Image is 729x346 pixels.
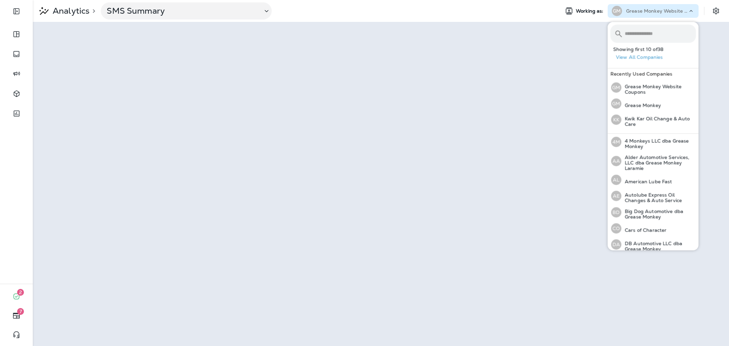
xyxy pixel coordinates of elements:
[710,5,722,17] button: Settings
[608,111,699,128] button: KKKwik Kar Oil Change & Auto Care
[608,204,699,221] button: BDBig Dog Automotive dba Grease Monkey
[621,103,661,108] p: Grease Monkey
[621,192,696,203] p: Autolube Express Oil Changes & Auto Service
[621,138,696,149] p: 4 Monkeys LLC dba Grease Monkey
[107,6,257,16] p: SMS Summary
[17,289,24,296] span: 2
[608,150,699,172] button: AAAlder Automotive Services, LLC dba Grease Monkey Laramie
[7,4,26,18] button: Expand Sidebar
[611,137,621,147] div: 4M
[576,8,605,14] span: Working as:
[621,116,696,127] p: Kwik Kar Oil Change & Auto Care
[90,8,95,14] p: >
[621,209,696,219] p: Big Dog Automotive dba Grease Monkey
[611,175,621,185] div: AL
[608,188,699,204] button: AEAutolube Express Oil Changes & Auto Service
[608,79,699,96] button: GMGrease Monkey Website Coupons
[613,46,699,52] p: Showing first 10 of 38
[7,309,26,322] button: 7
[611,98,621,109] div: GM
[611,156,621,166] div: AA
[613,52,699,63] button: View All Companies
[608,236,699,253] button: DADB Automotive LLC dba Grease Monkey
[608,221,699,236] button: COCars of Character
[50,6,90,16] p: Analytics
[608,172,699,188] button: ALAmerican Lube Fast
[608,134,699,150] button: 4M4 Monkeys LLC dba Grease Monkey
[621,155,696,171] p: Alder Automotive Services, LLC dba Grease Monkey Laramie
[608,68,699,79] div: Recently Used Companies
[7,290,26,303] button: 2
[611,191,621,201] div: AE
[621,84,696,95] p: Grease Monkey Website Coupons
[626,8,688,14] p: Grease Monkey Website Coupons
[621,179,672,184] p: American Lube Fast
[611,207,621,217] div: BD
[621,241,696,252] p: DB Automotive LLC dba Grease Monkey
[611,115,621,125] div: KK
[611,82,621,93] div: GM
[621,227,666,233] p: Cars of Character
[612,6,622,16] div: GM
[17,308,24,315] span: 7
[611,239,621,250] div: DA
[611,223,621,234] div: CO
[608,96,699,111] button: GMGrease Monkey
